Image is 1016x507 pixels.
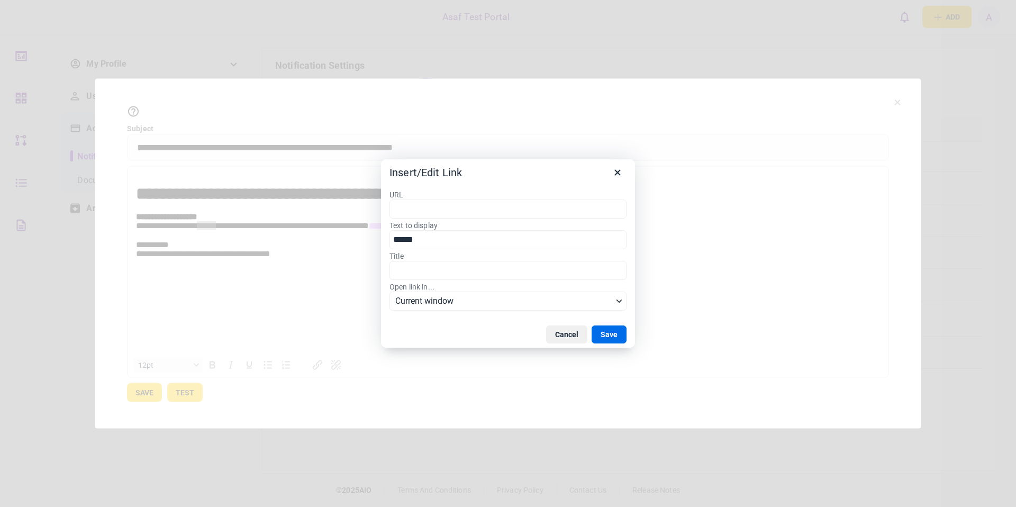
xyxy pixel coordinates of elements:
label: Title [389,251,627,261]
button: Save [592,325,627,343]
button: Cancel [546,325,587,343]
div: Insert/Edit Link [389,166,462,179]
button: Close [609,164,627,182]
button: Open link in... [389,292,627,311]
label: Open link in... [389,282,627,292]
span: Current window [395,295,613,307]
label: Text to display [389,221,627,230]
label: URL [389,190,627,200]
